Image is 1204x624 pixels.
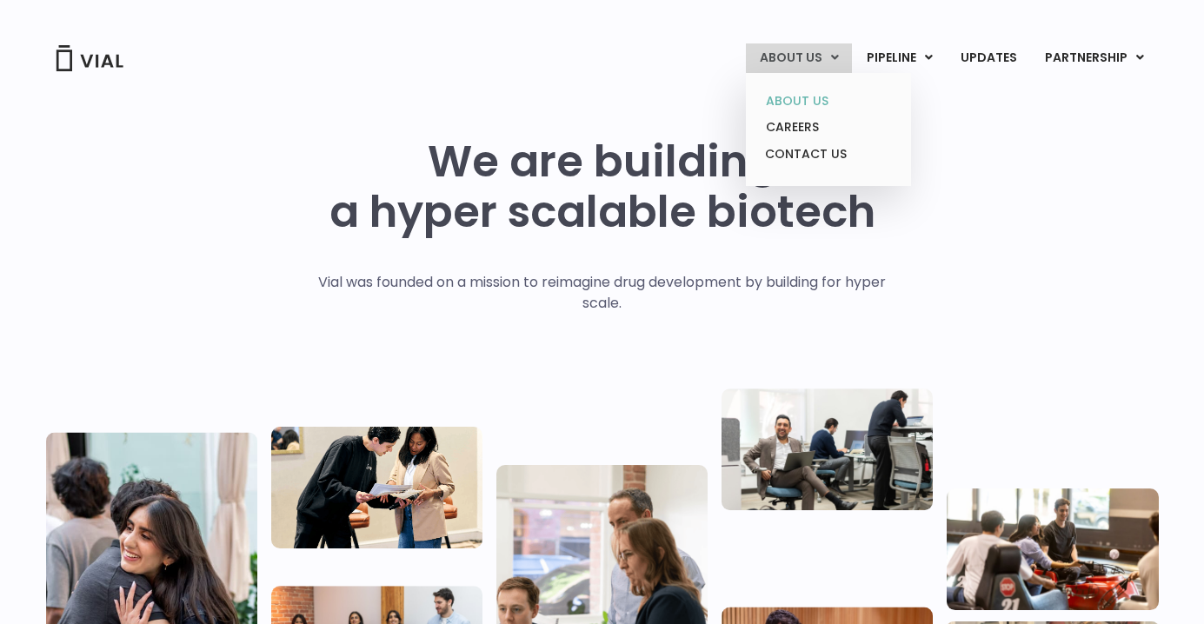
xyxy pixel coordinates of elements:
[329,136,875,237] h1: We are building a hyper scalable biotech
[55,45,124,71] img: Vial Logo
[271,427,482,548] img: Two people looking at a paper talking.
[752,141,904,169] a: CONTACT US
[300,272,904,314] p: Vial was founded on a mission to reimagine drug development by building for hyper scale.
[752,88,904,115] a: ABOUT US
[947,43,1030,73] a: UPDATES
[853,43,946,73] a: PIPELINEMenu Toggle
[752,114,904,141] a: CAREERS
[722,388,933,510] img: Three people working in an office
[746,43,852,73] a: ABOUT USMenu Toggle
[1031,43,1158,73] a: PARTNERSHIPMenu Toggle
[947,488,1158,610] img: Group of people playing whirlyball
